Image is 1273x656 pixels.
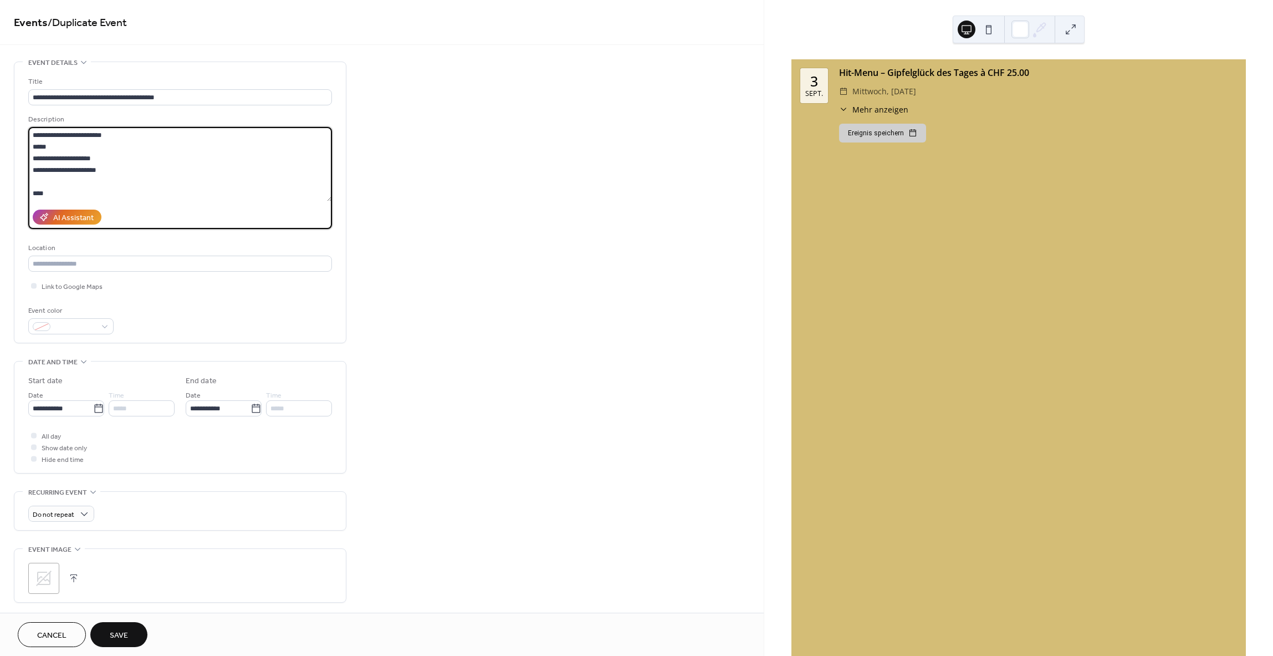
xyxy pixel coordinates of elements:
span: All day [42,431,61,443]
span: Show date only [42,443,87,454]
span: / Duplicate Event [48,12,127,34]
div: Sept. [805,90,823,98]
span: Mittwoch, [DATE] [852,85,916,98]
span: Mehr anzeigen [852,104,908,115]
div: Start date [28,375,63,387]
span: Cancel [37,630,67,642]
div: ​ [839,85,848,98]
div: AI Assistant [53,212,94,224]
span: Time [266,390,282,401]
div: ​ [839,104,848,115]
span: Date [28,390,43,401]
div: End date [186,375,217,387]
button: Ereignis speichern [839,124,926,143]
span: Time [109,390,124,401]
span: Event details [28,57,78,69]
span: Save [110,630,128,642]
div: ; [28,563,59,594]
a: Events [14,12,48,34]
button: Cancel [18,622,86,647]
span: Do not repeat [33,508,74,521]
span: Hide end time [42,454,84,466]
div: Title [28,76,330,88]
span: Date [186,390,201,401]
div: Location [28,242,330,254]
span: Link to Google Maps [42,281,103,293]
div: Event color [28,305,111,317]
span: Date and time [28,357,78,368]
div: 3 [810,74,818,88]
button: Save [90,622,147,647]
div: Hit-Menu – Gipfelglück des Tages à CHF 25.00 [839,66,1237,79]
div: Description [28,114,330,125]
button: AI Assistant [33,210,101,225]
button: ​Mehr anzeigen [839,104,908,115]
span: Recurring event [28,487,87,499]
span: Event image [28,544,71,556]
